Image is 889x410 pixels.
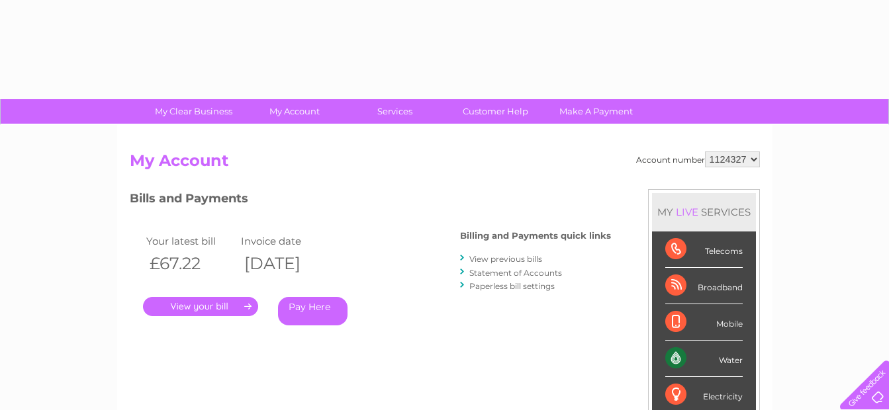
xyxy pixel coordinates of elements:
td: Your latest bill [143,232,238,250]
a: Services [340,99,449,124]
div: Mobile [665,304,743,341]
h4: Billing and Payments quick links [460,231,611,241]
a: My Clear Business [139,99,248,124]
div: Water [665,341,743,377]
div: LIVE [673,206,701,218]
a: Make A Payment [541,99,651,124]
div: MY SERVICES [652,193,756,231]
td: Invoice date [238,232,333,250]
div: Telecoms [665,231,743,268]
a: Customer Help [441,99,550,124]
a: . [143,297,258,316]
h2: My Account [130,151,760,177]
th: £67.22 [143,250,238,277]
a: Paperless bill settings [469,281,555,291]
th: [DATE] [238,250,333,277]
h3: Bills and Payments [130,189,611,212]
a: Statement of Accounts [469,268,562,278]
div: Broadband [665,268,743,304]
a: My Account [240,99,349,124]
a: View previous bills [469,254,542,264]
div: Account number [636,151,760,167]
a: Pay Here [278,297,348,325]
